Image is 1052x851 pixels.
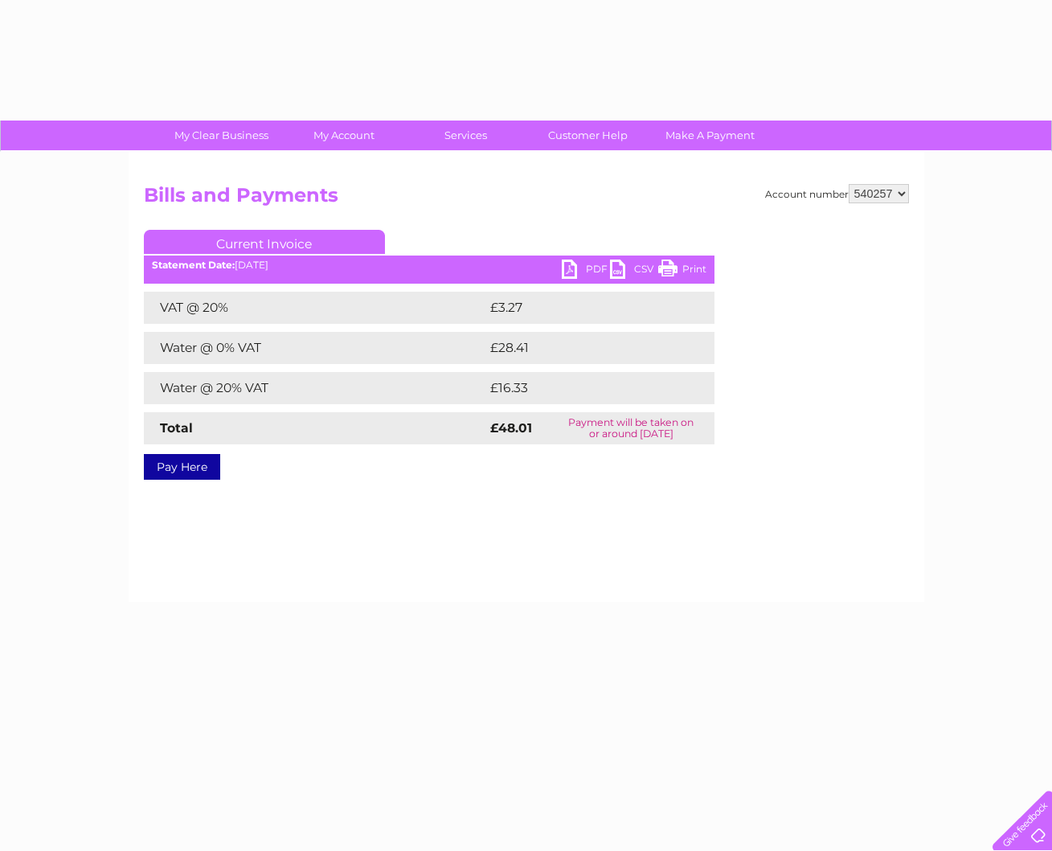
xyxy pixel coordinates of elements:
[765,184,909,203] div: Account number
[490,420,532,436] strong: £48.01
[155,121,288,150] a: My Clear Business
[644,121,776,150] a: Make A Payment
[144,372,486,404] td: Water @ 20% VAT
[152,259,235,271] b: Statement Date:
[144,332,486,364] td: Water @ 0% VAT
[144,454,220,480] a: Pay Here
[144,230,385,254] a: Current Invoice
[486,292,677,324] td: £3.27
[610,260,658,283] a: CSV
[399,121,532,150] a: Services
[486,332,681,364] td: £28.41
[486,372,681,404] td: £16.33
[160,420,193,436] strong: Total
[144,292,486,324] td: VAT @ 20%
[548,412,714,444] td: Payment will be taken on or around [DATE]
[562,260,610,283] a: PDF
[277,121,410,150] a: My Account
[144,184,909,215] h2: Bills and Payments
[522,121,654,150] a: Customer Help
[658,260,706,283] a: Print
[144,260,714,271] div: [DATE]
